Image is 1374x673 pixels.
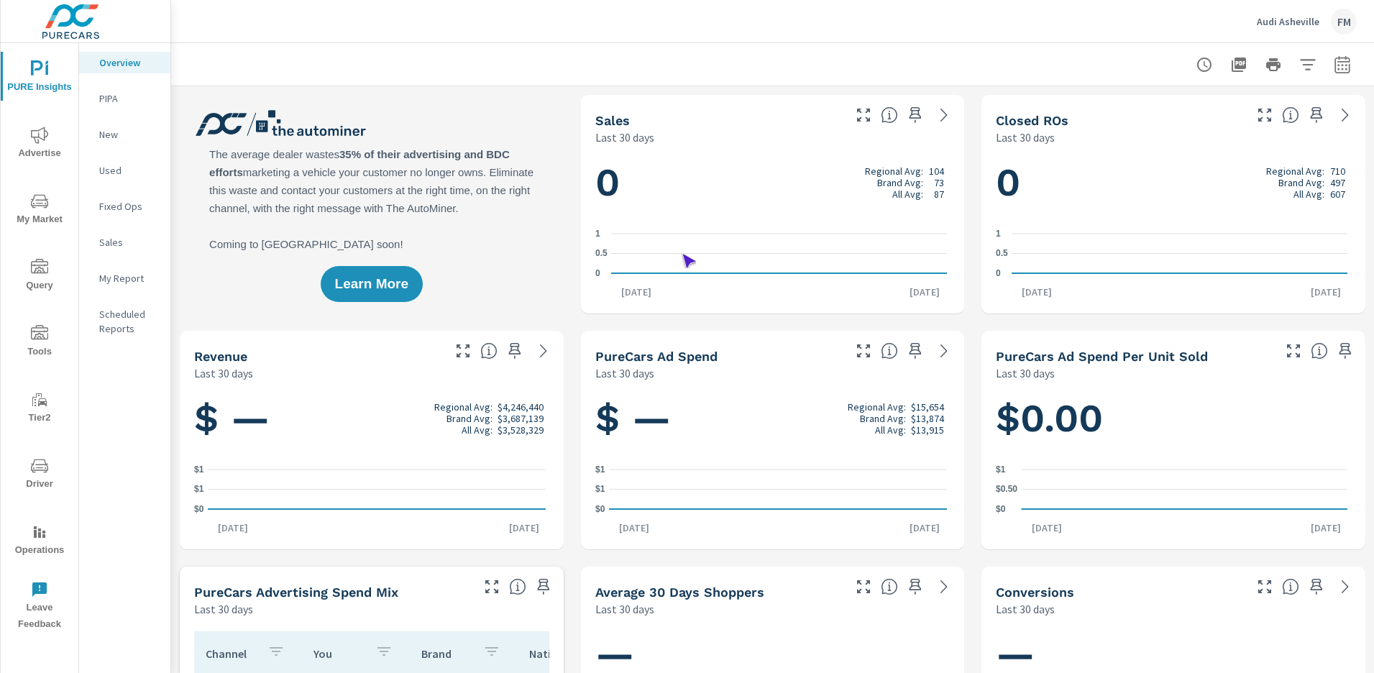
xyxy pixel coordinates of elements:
[595,365,654,382] p: Last 30 days
[1311,342,1328,360] span: Average cost of advertising per each vehicle sold at the dealer over the selected date range. The...
[1012,285,1062,299] p: [DATE]
[5,581,74,633] span: Leave Feedback
[434,401,493,413] p: Regional Avg:
[1293,50,1322,79] button: Apply Filters
[5,127,74,162] span: Advertise
[509,578,526,595] span: This table looks at how you compare to the amount of budget you spend per channel as opposed to y...
[595,129,654,146] p: Last 30 days
[79,267,170,289] div: My Report
[194,464,204,475] text: $1
[421,646,472,661] p: Brand
[996,394,1351,443] h1: $0.00
[595,600,654,618] p: Last 30 days
[529,646,580,661] p: National
[996,600,1055,618] p: Last 30 days
[462,424,493,436] p: All Avg:
[5,259,74,294] span: Query
[1282,339,1305,362] button: Make Fullscreen
[1305,575,1328,598] span: Save this to your personalized report
[996,158,1351,207] h1: 0
[194,349,247,364] h5: Revenue
[1330,188,1345,200] p: 607
[1224,50,1253,79] button: "Export Report to PDF"
[79,303,170,339] div: Scheduled Reports
[99,163,159,178] p: Used
[321,266,423,302] button: Learn More
[452,339,475,362] button: Make Fullscreen
[194,394,549,443] h1: $ —
[933,575,956,598] a: See more details in report
[498,401,544,413] p: $4,246,440
[609,521,659,535] p: [DATE]
[446,413,493,424] p: Brand Avg:
[996,485,1017,495] text: $0.50
[194,600,253,618] p: Last 30 days
[852,339,875,362] button: Make Fullscreen
[480,575,503,598] button: Make Fullscreen
[904,339,927,362] span: Save this to your personalized report
[99,235,159,249] p: Sales
[881,106,898,124] span: Number of vehicles sold by the dealership over the selected date range. [Source: This data is sou...
[99,271,159,285] p: My Report
[1278,177,1324,188] p: Brand Avg:
[99,127,159,142] p: New
[99,55,159,70] p: Overview
[595,585,764,600] h5: Average 30 Days Shoppers
[5,325,74,360] span: Tools
[860,413,906,424] p: Brand Avg:
[595,464,605,475] text: $1
[5,391,74,426] span: Tier2
[1257,15,1319,28] p: Audi Asheville
[1330,177,1345,188] p: 497
[79,124,170,145] div: New
[934,188,944,200] p: 87
[99,199,159,214] p: Fixed Ops
[335,278,408,290] span: Learn More
[996,365,1055,382] p: Last 30 days
[848,401,906,413] p: Regional Avg:
[996,268,1001,278] text: 0
[611,285,661,299] p: [DATE]
[996,249,1008,259] text: 0.5
[99,91,159,106] p: PIPA
[194,485,204,495] text: $1
[911,424,944,436] p: $13,915
[1328,50,1357,79] button: Select Date Range
[79,52,170,73] div: Overview
[1266,165,1324,177] p: Regional Avg:
[996,229,1001,239] text: 1
[1305,104,1328,127] span: Save this to your personalized report
[865,165,923,177] p: Regional Avg:
[1330,165,1345,177] p: 710
[79,232,170,253] div: Sales
[194,504,204,514] text: $0
[881,342,898,360] span: Total cost of media for all PureCars channels for the selected dealership group over the selected...
[929,165,944,177] p: 104
[498,413,544,424] p: $3,687,139
[480,342,498,360] span: Total sales revenue over the selected date range. [Source: This data is sourced from the dealer’s...
[194,365,253,382] p: Last 30 days
[996,464,1006,475] text: $1
[1022,521,1072,535] p: [DATE]
[934,177,944,188] p: 73
[194,585,398,600] h5: PureCars Advertising Spend Mix
[996,504,1006,514] text: $0
[904,104,927,127] span: Save this to your personalized report
[877,177,923,188] p: Brand Avg:
[996,113,1068,128] h5: Closed ROs
[595,268,600,278] text: 0
[892,188,923,200] p: All Avg:
[996,585,1074,600] h5: Conversions
[911,413,944,424] p: $13,874
[595,485,605,495] text: $1
[911,401,944,413] p: $15,654
[1259,50,1288,79] button: Print Report
[1301,521,1351,535] p: [DATE]
[206,646,256,661] p: Channel
[899,285,950,299] p: [DATE]
[996,129,1055,146] p: Last 30 days
[79,160,170,181] div: Used
[99,307,159,336] p: Scheduled Reports
[875,424,906,436] p: All Avg:
[208,521,258,535] p: [DATE]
